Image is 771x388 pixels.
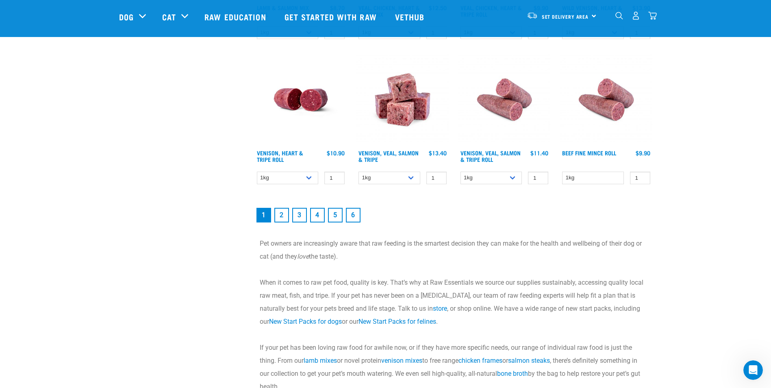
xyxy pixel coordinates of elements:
[429,150,447,156] div: $13.40
[358,151,419,161] a: Venison, Veal, Salmon & Tripe
[458,357,502,364] a: chicken frames
[162,11,176,23] a: Cat
[292,208,307,222] a: Goto page 3
[255,54,347,146] img: Raw Essentials Venison Heart & Tripe Hypoallergenic Raw Pet Food Bulk Roll Unwrapped
[358,318,436,325] a: New Start Packs for felines
[508,357,550,364] a: salmon steaks
[426,172,447,184] input: 1
[328,208,343,222] a: Goto page 5
[562,151,616,154] a: Beef Fine Mince Roll
[615,12,623,20] img: home-icon-1@2x.png
[119,11,134,23] a: Dog
[648,11,657,20] img: home-icon@2x.png
[310,208,325,222] a: Goto page 4
[256,208,271,222] a: Page 1
[632,11,640,20] img: user.png
[560,54,652,146] img: Venison Veal Salmon Tripe 1651
[528,172,548,184] input: 1
[260,276,647,328] p: When it comes to raw pet food, quality is key. That’s why at Raw Essentials we source our supplie...
[255,206,652,224] nav: pagination
[274,208,289,222] a: Goto page 2
[636,150,650,156] div: $9.90
[257,151,303,161] a: Venison, Heart & Tripe Roll
[196,0,276,33] a: Raw Education
[433,305,447,312] a: store
[276,0,387,33] a: Get started with Raw
[269,318,342,325] a: New Start Packs for dogs
[458,54,551,146] img: Venison Veal Salmon Tripe 1651
[324,172,345,184] input: 1
[387,0,435,33] a: Vethub
[346,208,361,222] a: Goto page 6
[297,253,309,260] em: love
[743,360,763,380] iframe: Intercom live chat
[630,172,650,184] input: 1
[327,150,345,156] div: $10.90
[356,54,449,146] img: Venison Veal Salmon Tripe 1621
[304,357,337,364] a: lamb mixes
[542,15,589,18] span: Set Delivery Area
[497,370,528,377] a: bone broth
[530,150,548,156] div: $11.40
[527,12,538,19] img: van-moving.png
[460,151,521,161] a: Venison, Veal, Salmon & Tripe Roll
[260,237,647,263] p: Pet owners are increasingly aware that raw feeding is the smartest decision they can make for the...
[381,357,422,364] a: venison mixes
